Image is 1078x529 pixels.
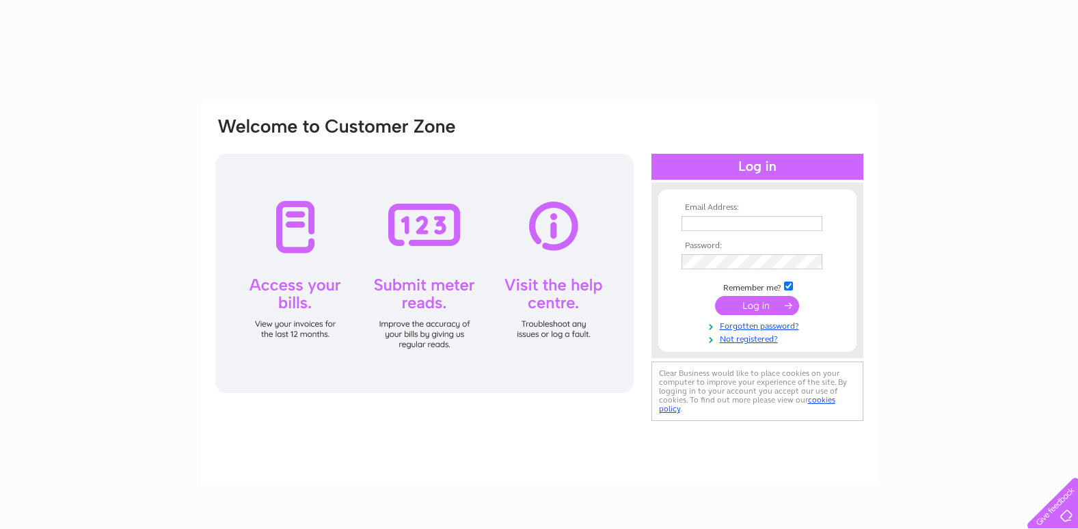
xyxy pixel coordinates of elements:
th: Email Address: [678,203,837,213]
div: Clear Business would like to place cookies on your computer to improve your experience of the sit... [651,362,863,421]
th: Password: [678,241,837,251]
a: Forgotten password? [682,318,837,331]
td: Remember me? [678,280,837,293]
a: Not registered? [682,331,837,344]
input: Submit [715,296,799,315]
a: cookies policy [659,395,835,413]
